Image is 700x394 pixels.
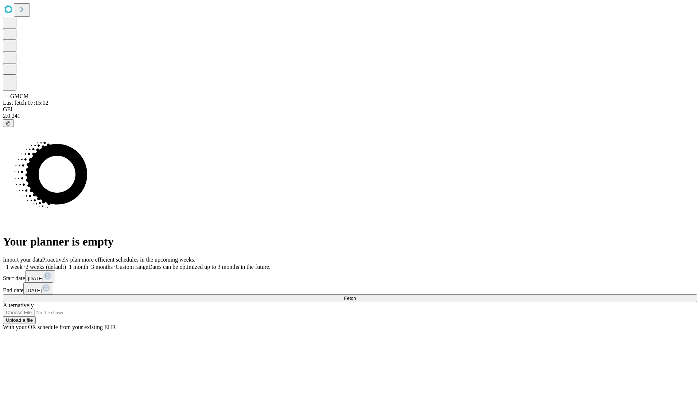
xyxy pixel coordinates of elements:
[116,264,148,270] span: Custom range
[3,294,697,302] button: Fetch
[10,93,29,99] span: GMCM
[28,276,43,281] span: [DATE]
[25,270,55,282] button: [DATE]
[42,256,195,263] span: Proactively plan more efficient schedules in the upcoming weeks.
[69,264,88,270] span: 1 month
[3,302,34,308] span: Alternatively
[3,106,697,113] div: GEI
[26,264,66,270] span: 2 weeks (default)
[344,295,356,301] span: Fetch
[3,324,116,330] span: With your OR schedule from your existing EHR
[3,270,697,282] div: Start date
[3,316,36,324] button: Upload a file
[23,282,53,294] button: [DATE]
[6,120,11,126] span: @
[3,235,697,248] h1: Your planner is empty
[3,282,697,294] div: End date
[26,288,42,293] span: [DATE]
[3,119,14,127] button: @
[148,264,271,270] span: Dates can be optimized up to 3 months in the future.
[6,264,23,270] span: 1 week
[3,100,48,106] span: Last fetch: 07:15:02
[3,113,697,119] div: 2.0.241
[3,256,42,263] span: Import your data
[91,264,113,270] span: 3 months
